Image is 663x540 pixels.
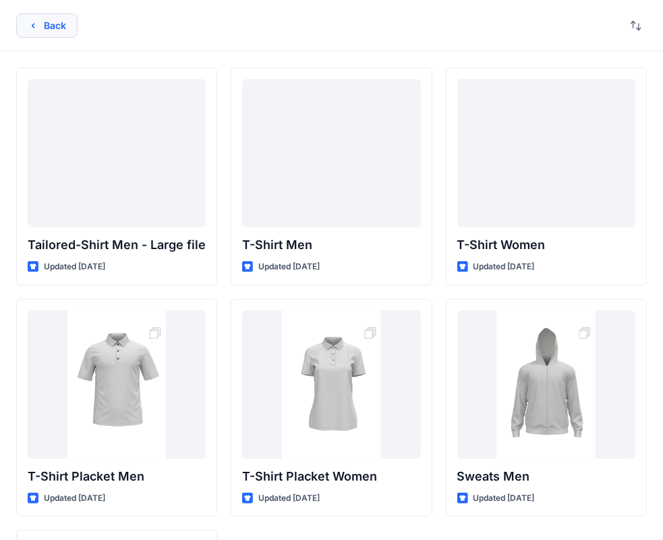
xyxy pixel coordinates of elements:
[242,236,420,254] p: T-Shirt Men
[258,491,320,506] p: Updated [DATE]
[457,236,635,254] p: T-Shirt Women
[457,79,635,227] a: T-Shirt Women
[473,491,535,506] p: Updated [DATE]
[457,310,635,459] a: Sweats Men
[473,260,535,274] p: Updated [DATE]
[242,310,420,459] a: T-Shirt Placket Women
[44,260,105,274] p: Updated [DATE]
[258,260,320,274] p: Updated [DATE]
[28,310,206,459] a: T-Shirt Placket Men
[457,467,635,486] p: Sweats Men
[242,79,420,227] a: T-Shirt Men
[242,467,420,486] p: T-Shirt Placket Women
[28,79,206,227] a: Tailored-Shirt Men - Large file
[16,13,78,38] button: Back
[44,491,105,506] p: Updated [DATE]
[28,467,206,486] p: T-Shirt Placket Men
[28,236,206,254] p: Tailored-Shirt Men - Large file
